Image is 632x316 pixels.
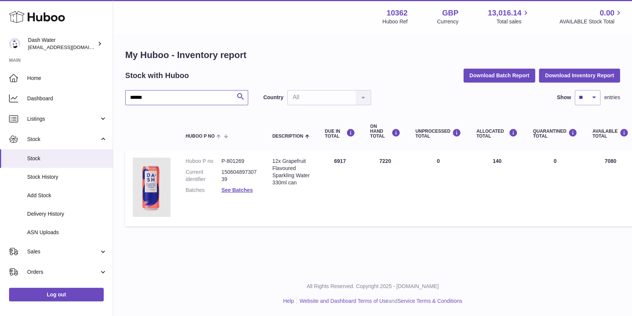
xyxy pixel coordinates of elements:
[28,37,96,51] div: Dash Water
[186,158,221,165] dt: Huboo P no
[496,18,530,25] span: Total sales
[125,71,189,81] h2: Stock with Huboo
[415,129,461,139] div: UNPROCESSED Total
[533,129,577,139] div: QUARANTINED Total
[27,268,99,276] span: Orders
[133,158,170,217] img: product image
[28,44,111,50] span: [EMAIL_ADDRESS][DOMAIN_NAME]
[317,150,362,226] td: 6917
[408,150,469,226] td: 0
[362,150,408,226] td: 7220
[186,134,215,139] span: Huboo P no
[27,75,107,82] span: Home
[221,169,257,183] dd: 15060489730739
[476,129,518,139] div: ALLOCATED Total
[186,169,221,183] dt: Current identifier
[27,210,107,218] span: Delivery History
[370,124,400,139] div: ON HAND Total
[397,298,462,304] a: Service Terms & Conditions
[27,115,99,123] span: Listings
[27,95,107,102] span: Dashboard
[463,69,535,82] button: Download Batch Report
[27,229,107,236] span: ASN Uploads
[119,283,626,290] p: All Rights Reserved. Copyright 2025 - [DOMAIN_NAME]
[9,288,104,301] a: Log out
[488,8,521,18] span: 13,016.14
[221,158,257,165] dd: P-801269
[297,298,462,305] li: and
[382,18,408,25] div: Huboo Ref
[604,94,620,101] span: entries
[27,173,107,181] span: Stock History
[554,158,557,164] span: 0
[559,8,623,25] a: 0.00 AVAILABLE Stock Total
[559,18,623,25] span: AVAILABLE Stock Total
[557,94,571,101] label: Show
[387,8,408,18] strong: 10362
[27,155,107,162] span: Stock
[221,187,253,193] a: See Batches
[27,136,99,143] span: Stock
[325,129,355,139] div: DUE IN TOTAL
[27,248,99,255] span: Sales
[272,158,310,186] div: 12x Grapefruit Flavoured Sparkling Water 330ml can
[442,8,458,18] strong: GBP
[592,129,629,139] div: AVAILABLE Total
[186,187,221,194] dt: Batches
[263,94,284,101] label: Country
[437,18,459,25] div: Currency
[488,8,530,25] a: 13,016.14 Total sales
[27,192,107,199] span: Add Stock
[299,298,388,304] a: Website and Dashboard Terms of Use
[9,38,20,49] img: bea@dash-water.com
[125,49,620,61] h1: My Huboo - Inventory report
[600,8,614,18] span: 0.00
[539,69,620,82] button: Download Inventory Report
[469,150,525,226] td: 140
[272,134,303,139] span: Description
[283,298,294,304] a: Help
